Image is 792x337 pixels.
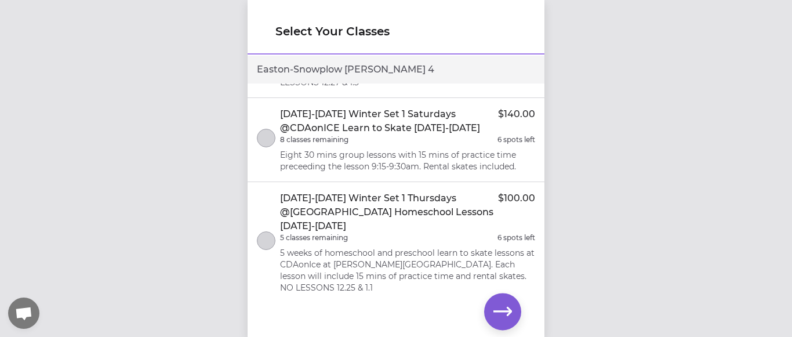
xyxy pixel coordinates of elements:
[280,107,498,135] p: [DATE]-[DATE] Winter Set 1 Saturdays @CDAonICE Learn to Skate [DATE]-[DATE]
[498,107,535,135] p: $140.00
[497,135,535,144] p: 6 spots left
[498,191,535,233] p: $100.00
[280,247,535,293] p: 5 weeks of homeschool and preschool learn to skate lessons at CDAonIce at [PERSON_NAME][GEOGRAPHI...
[280,233,348,242] p: 5 classes remaining
[275,23,517,39] h1: Select Your Classes
[280,149,535,172] p: Eight 30 mins group lessons with 15 mins of practice time preceeding the lesson 9:15-9:30am. Rent...
[8,298,39,329] a: Open chat
[497,233,535,242] p: 6 spots left
[280,191,498,233] p: [DATE]-[DATE] Winter Set 1 Thursdays @[GEOGRAPHIC_DATA] Homeschool Lessons [DATE]-[DATE]
[280,135,348,144] p: 8 classes remaining
[248,56,544,84] div: Easton - Snowplow [PERSON_NAME] 4
[257,129,275,147] button: select class
[257,231,275,250] button: select class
